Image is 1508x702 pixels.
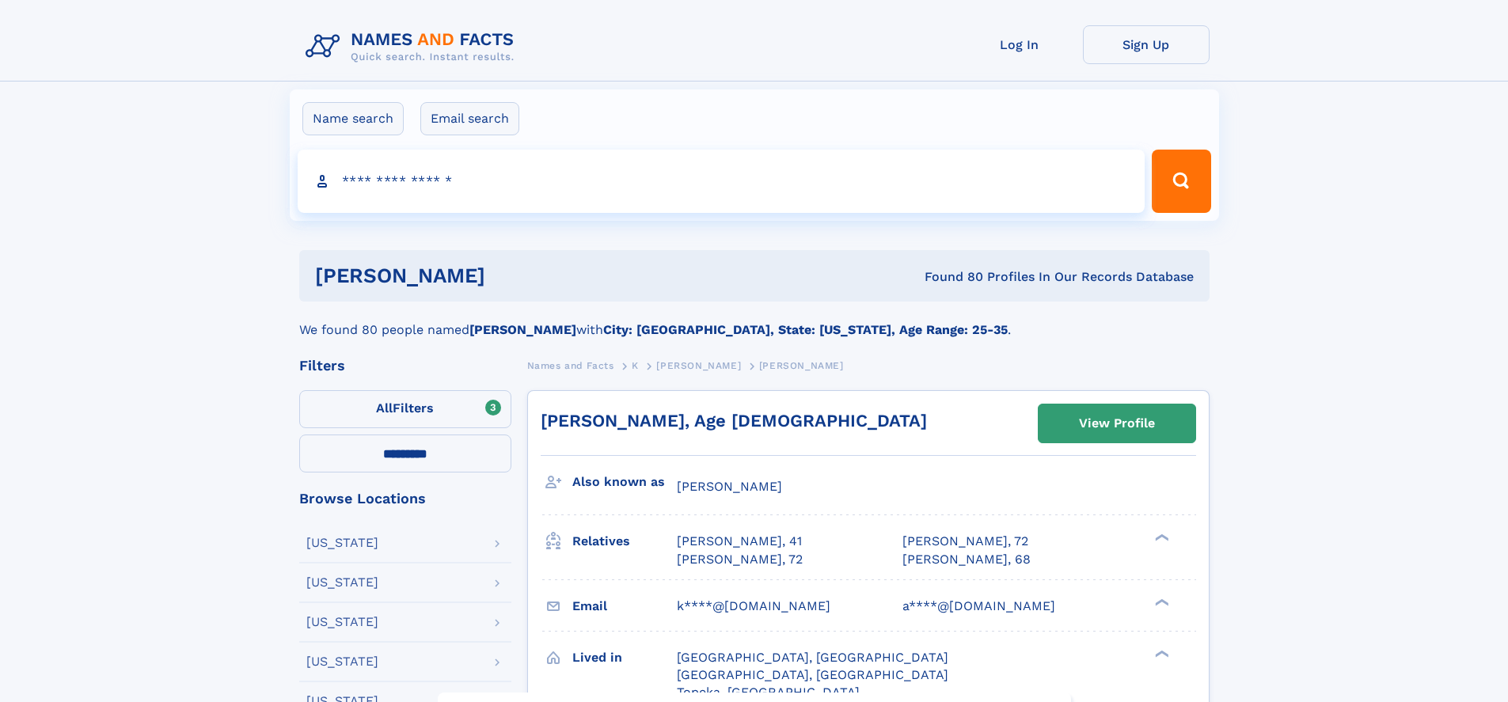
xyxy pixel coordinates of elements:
div: Browse Locations [299,491,511,506]
h3: Relatives [572,528,677,555]
div: [US_STATE] [306,655,378,668]
div: Found 80 Profiles In Our Records Database [705,268,1194,286]
label: Filters [299,390,511,428]
span: [GEOGRAPHIC_DATA], [GEOGRAPHIC_DATA] [677,667,948,682]
a: [PERSON_NAME], 72 [677,551,803,568]
label: Email search [420,102,519,135]
div: ❯ [1151,597,1170,607]
input: search input [298,150,1145,213]
span: [PERSON_NAME] [677,479,782,494]
div: [US_STATE] [306,537,378,549]
h3: Also known as [572,469,677,495]
span: [PERSON_NAME] [759,360,844,371]
a: K [632,355,639,375]
b: City: [GEOGRAPHIC_DATA], State: [US_STATE], Age Range: 25-35 [603,322,1008,337]
div: Filters [299,359,511,373]
span: Topeka, [GEOGRAPHIC_DATA] [677,685,860,700]
h1: [PERSON_NAME] [315,266,705,286]
div: ❯ [1151,533,1170,543]
a: Sign Up [1083,25,1210,64]
span: [GEOGRAPHIC_DATA], [GEOGRAPHIC_DATA] [677,650,948,665]
span: [PERSON_NAME] [656,360,741,371]
div: [US_STATE] [306,576,378,589]
a: [PERSON_NAME] [656,355,741,375]
img: Logo Names and Facts [299,25,527,68]
div: We found 80 people named with . [299,302,1210,340]
b: [PERSON_NAME] [469,322,576,337]
div: View Profile [1079,405,1155,442]
div: ❯ [1151,648,1170,658]
a: [PERSON_NAME], Age [DEMOGRAPHIC_DATA] [541,411,927,431]
h3: Email [572,593,677,620]
a: View Profile [1039,404,1195,442]
div: [US_STATE] [306,616,378,628]
a: [PERSON_NAME], 72 [902,533,1028,550]
a: [PERSON_NAME], 68 [902,551,1031,568]
button: Search Button [1152,150,1210,213]
h3: Lived in [572,644,677,671]
span: K [632,360,639,371]
a: Names and Facts [527,355,614,375]
a: [PERSON_NAME], 41 [677,533,802,550]
a: Log In [956,25,1083,64]
span: All [376,400,393,416]
label: Name search [302,102,404,135]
